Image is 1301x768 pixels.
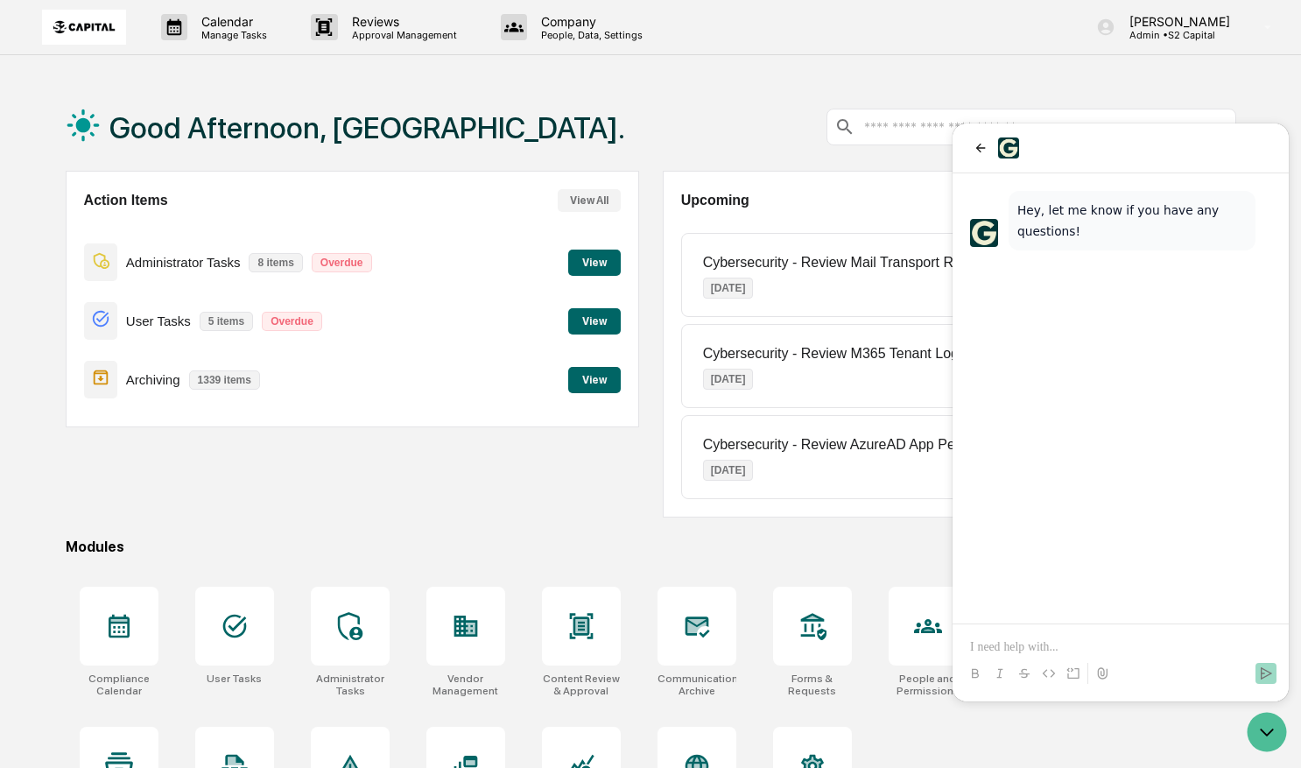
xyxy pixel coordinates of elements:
[568,367,621,393] button: View
[189,370,260,390] p: 1339 items
[568,250,621,276] button: View
[1115,29,1239,41] p: Admin • S2 Capital
[426,673,505,697] div: Vendor Management
[568,370,621,387] a: View
[42,10,126,46] img: logo
[703,278,754,299] p: [DATE]
[187,29,276,41] p: Manage Tasks
[338,14,466,29] p: Reviews
[568,312,621,328] a: View
[1245,710,1292,757] iframe: Open customer support
[568,253,621,270] a: View
[953,123,1289,701] iframe: Customer support window
[80,673,158,697] div: Compliance Calendar
[558,189,621,212] button: View All
[703,460,754,481] p: [DATE]
[773,673,852,697] div: Forms & Requests
[681,193,749,208] h2: Upcoming
[527,29,651,41] p: People, Data, Settings
[207,673,262,685] div: User Tasks
[889,673,967,697] div: People and Permissions
[568,308,621,335] button: View
[109,110,625,145] h1: Good Afternoon, [GEOGRAPHIC_DATA].
[126,255,241,270] p: Administrator Tasks
[312,253,372,272] p: Overdue
[527,14,651,29] p: Company
[703,437,1015,453] p: Cybersecurity - Review AzureAD App Permissions
[126,372,180,387] p: Archiving
[658,673,736,697] div: Communications Archive
[1115,14,1239,29] p: [PERSON_NAME]
[311,673,390,697] div: Administrator Tasks
[703,255,980,271] p: Cybersecurity - Review Mail Transport Rules
[703,369,754,390] p: [DATE]
[126,314,191,328] p: User Tasks
[542,673,621,697] div: Content Review & Approval
[262,312,322,331] p: Overdue
[703,346,1021,362] p: Cybersecurity - Review M365 Tenant Log In Report
[187,14,276,29] p: Calendar
[249,253,302,272] p: 8 items
[200,312,253,331] p: 5 items
[84,193,168,208] h2: Action Items
[66,539,1236,555] div: Modules
[338,29,466,41] p: Approval Management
